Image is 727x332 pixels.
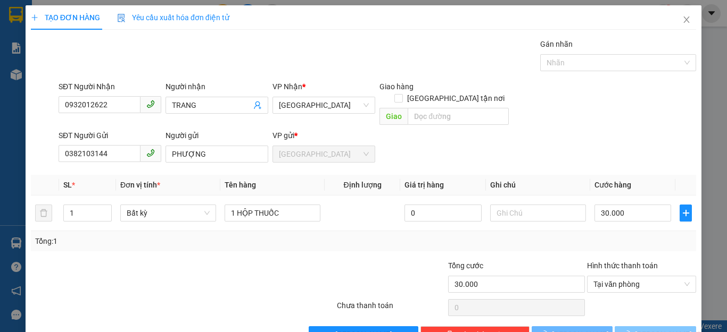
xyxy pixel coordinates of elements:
[486,175,590,195] th: Ghi chú
[403,92,509,104] span: [GEOGRAPHIC_DATA] tận nơi
[540,40,573,48] label: Gán nhãn
[680,209,691,217] span: plus
[146,100,155,108] span: phone
[682,15,691,24] span: close
[448,261,483,270] span: Tổng cước
[31,13,100,22] span: TẠO ĐƠN HÀNG
[35,205,52,222] button: delete
[593,276,690,292] span: Tại văn phòng
[404,181,444,189] span: Giá trị hàng
[127,205,210,221] span: Bất kỳ
[672,5,701,35] button: Close
[115,13,141,39] img: logo.jpg
[379,108,408,125] span: Giao
[279,97,369,113] span: Sài Gòn
[89,50,146,64] li: (c) 2017
[225,205,320,222] input: VD: Bàn, Ghế
[272,130,375,141] div: VP gửi
[35,235,282,247] div: Tổng: 1
[225,181,256,189] span: Tên hàng
[343,181,381,189] span: Định lượng
[117,13,229,22] span: Yêu cầu xuất hóa đơn điện tử
[490,205,586,222] input: Ghi Chú
[63,181,72,189] span: SL
[408,108,509,125] input: Dọc đường
[594,181,631,189] span: Cước hàng
[166,81,268,92] div: Người nhận
[336,300,447,318] div: Chưa thanh toán
[587,261,658,270] label: Hình thức thanh toán
[272,82,302,91] span: VP Nhận
[13,69,47,118] b: Xe Đăng Nhân
[404,205,481,222] input: 0
[166,130,268,141] div: Người gửi
[253,101,262,109] span: user-add
[59,81,161,92] div: SĐT Người Nhận
[379,82,414,91] span: Giao hàng
[680,205,692,222] button: plus
[120,181,160,189] span: Đơn vị tính
[31,14,38,21] span: plus
[89,40,146,49] b: [DOMAIN_NAME]
[65,15,105,65] b: Gửi khách hàng
[59,130,161,141] div: SĐT Người Gửi
[146,149,155,157] span: phone
[117,14,126,22] img: icon
[279,146,369,162] span: Quảng Sơn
